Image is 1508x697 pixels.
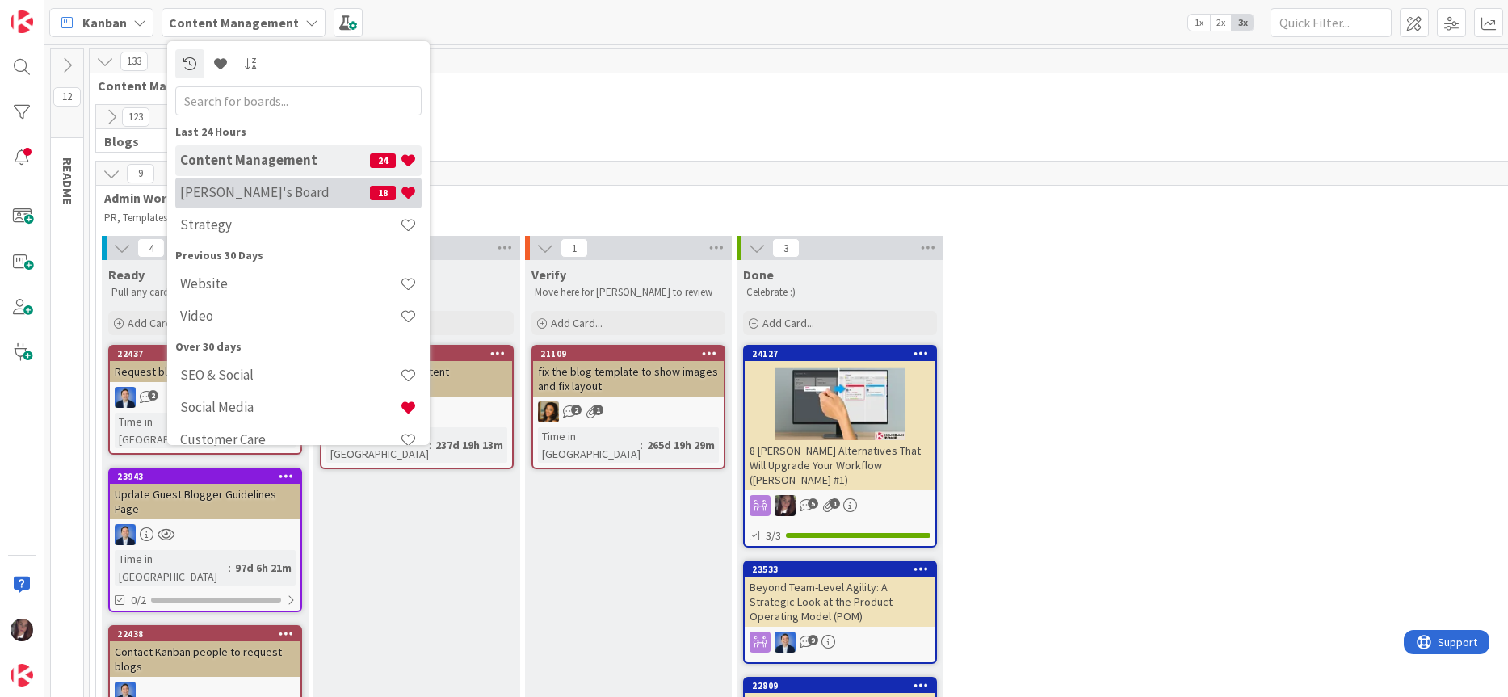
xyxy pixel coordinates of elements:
[745,495,935,516] div: TD
[429,436,431,454] span: :
[571,405,582,415] span: 2
[551,316,603,330] span: Add Card...
[110,641,300,677] div: Contact Kanban people to request blogs
[111,286,299,299] p: Pull any card from this column.
[533,361,724,397] div: fix the blog template to show images and fix layout
[175,247,422,264] div: Previous 30 Days
[766,527,781,544] span: 3/3
[830,498,840,509] span: 1
[110,627,300,641] div: 22438
[431,436,507,454] div: 237d 19h 13m
[180,184,370,200] h4: [PERSON_NAME]'s Board
[752,680,935,691] div: 22809
[561,238,588,258] span: 1
[180,308,400,324] h4: Video
[326,427,429,463] div: Time in [GEOGRAPHIC_DATA]
[180,399,400,415] h4: Social Media
[745,346,935,490] div: 241278 [PERSON_NAME] Alternatives That Will Upgrade Your Workflow ([PERSON_NAME] #1)
[117,348,300,359] div: 22437
[229,559,231,577] span: :
[115,413,217,448] div: Time in [GEOGRAPHIC_DATA]
[148,390,158,401] span: 2
[535,286,722,299] p: Move here for [PERSON_NAME] to review
[115,550,229,586] div: Time in [GEOGRAPHIC_DATA]
[110,524,300,545] div: DP
[540,348,724,359] div: 21109
[745,562,935,577] div: 23533
[538,401,559,422] img: CL
[1232,15,1254,31] span: 3x
[752,564,935,575] div: 23533
[131,592,146,609] span: 0/2
[745,632,935,653] div: DP
[180,216,400,233] h4: Strategy
[641,436,643,454] span: :
[117,471,300,482] div: 23943
[169,15,299,31] b: Content Management
[128,316,179,330] span: Add Card...
[110,361,300,382] div: Request blogs from Partners
[110,469,300,484] div: 23943
[82,13,127,32] span: Kanban
[775,632,796,653] img: DP
[745,346,935,361] div: 24127
[533,401,724,422] div: CL
[11,10,33,33] img: Visit kanbanzone.com
[593,405,603,415] span: 1
[115,524,136,545] img: DP
[370,186,396,200] span: 18
[175,338,422,355] div: Over 30 days
[533,346,724,397] div: 21109fix the blog template to show images and fix layout
[175,124,422,141] div: Last 24 Hours
[743,267,774,283] span: Done
[745,577,935,627] div: Beyond Team-Level Agility: A Strategic Look at the Product Operating Model (POM)
[180,152,370,168] h4: Content Management
[745,440,935,490] div: 8 [PERSON_NAME] Alternatives That Will Upgrade Your Workflow ([PERSON_NAME] #1)
[808,498,818,509] span: 5
[110,469,300,519] div: 23943Update Guest Blogger Guidelines Page
[180,367,400,383] h4: SEO & Social
[775,495,796,516] img: TD
[175,86,422,115] input: Search for boards...
[34,2,74,22] span: Support
[60,157,76,205] span: README
[808,635,818,645] span: 9
[127,164,154,183] span: 9
[752,348,935,359] div: 24127
[53,87,81,107] span: 12
[538,427,641,463] div: Time in [GEOGRAPHIC_DATA]
[122,107,149,127] span: 123
[533,346,724,361] div: 21109
[745,562,935,627] div: 23533Beyond Team-Level Agility: A Strategic Look at the Product Operating Model (POM)
[115,387,136,408] img: DP
[137,238,165,258] span: 4
[772,238,800,258] span: 3
[1210,15,1232,31] span: 2x
[180,275,400,292] h4: Website
[1188,15,1210,31] span: 1x
[110,484,300,519] div: Update Guest Blogger Guidelines Page
[643,436,719,454] div: 265d 19h 29m
[117,628,300,640] div: 22438
[11,664,33,687] img: avatar
[370,153,396,168] span: 24
[745,678,935,693] div: 22809
[120,52,148,71] span: 133
[110,627,300,677] div: 22438Contact Kanban people to request blogs
[1271,8,1392,37] input: Quick Filter...
[110,346,300,361] div: 22437
[108,267,145,283] span: Ready
[180,431,400,447] h4: Customer Care
[104,133,281,149] span: Blogs
[110,346,300,382] div: 22437Request blogs from Partners
[531,267,566,283] span: Verify
[746,286,934,299] p: Celebrate :)
[231,559,296,577] div: 97d 6h 21m
[762,316,814,330] span: Add Card...
[110,387,300,408] div: DP
[11,619,33,641] img: TD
